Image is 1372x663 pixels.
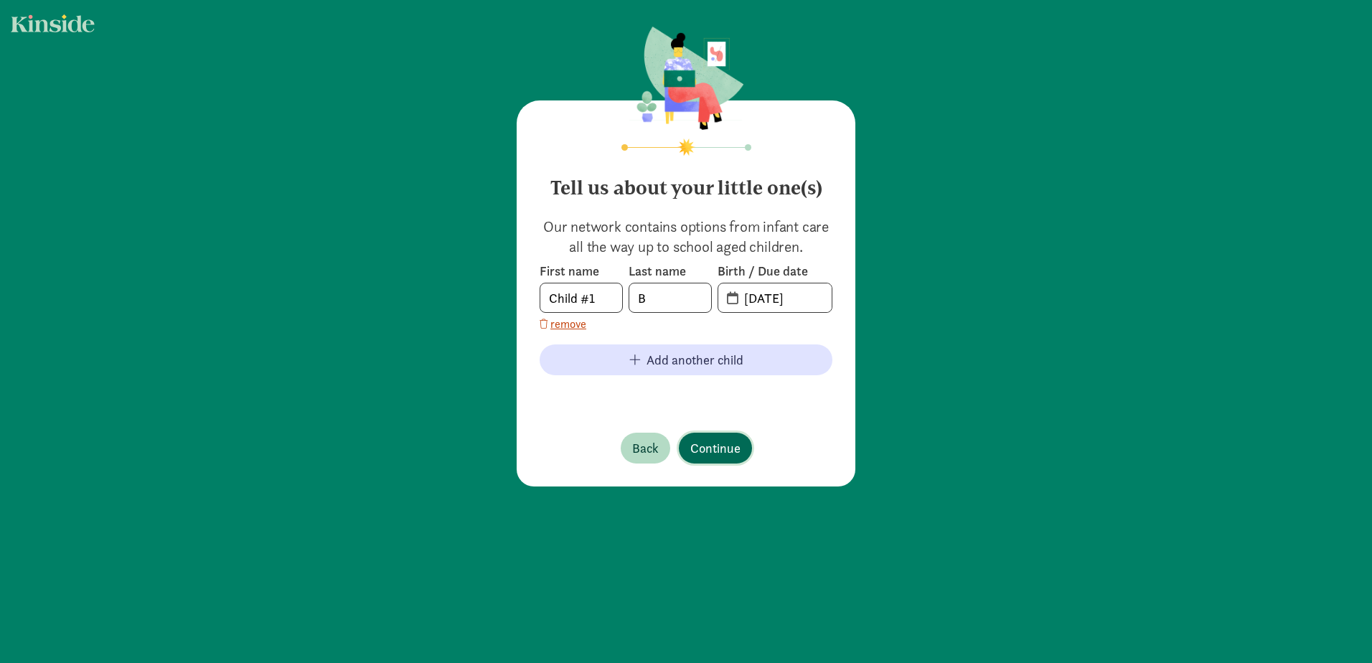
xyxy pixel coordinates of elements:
span: remove [550,316,586,333]
button: Continue [679,433,752,464]
h4: Tell us about your little one(s) [540,165,832,199]
p: Our network contains options from infant care all the way up to school aged children. [540,217,832,257]
label: Last name [629,263,712,280]
button: Back [621,433,670,464]
label: First name [540,263,623,280]
button: Add another child [540,344,832,375]
span: Add another child [647,350,743,370]
button: remove [540,316,586,333]
label: Birth / Due date [718,263,832,280]
span: Continue [690,438,741,458]
span: Back [632,438,659,458]
input: MM-DD-YYYY [736,283,832,312]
